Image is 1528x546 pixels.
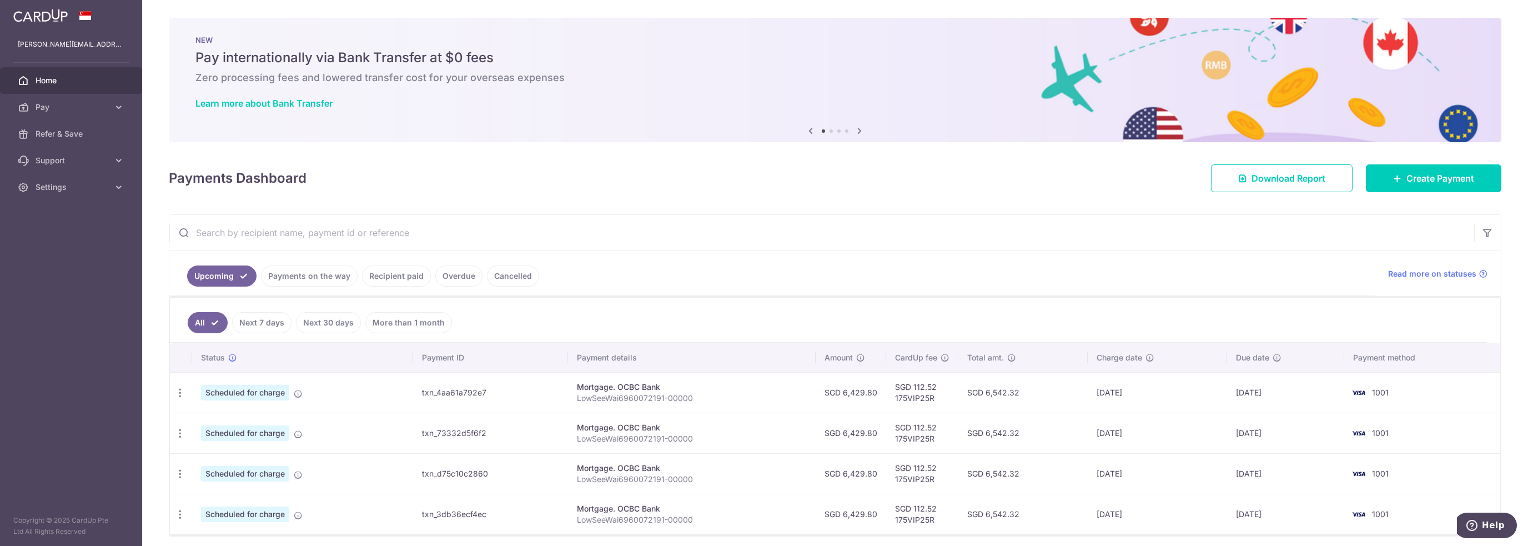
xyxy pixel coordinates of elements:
span: CardUp fee [895,352,937,363]
a: Payments on the way [261,266,358,287]
span: 1001 [1372,469,1389,478]
td: [DATE] [1227,372,1344,413]
th: Payment method [1344,343,1500,372]
img: CardUp [13,9,68,22]
span: Download Report [1251,172,1325,185]
p: LowSeeWai6960072191-00000 [577,433,807,444]
span: Total amt. [967,352,1004,363]
td: SGD 112.52 175VIP25R [886,372,958,413]
td: txn_3db36ecf4ec [413,494,568,534]
td: SGD 112.52 175VIP25R [886,494,958,534]
a: Cancelled [487,266,539,287]
h6: Zero processing fees and lowered transfer cost for your overseas expenses [195,71,1475,84]
span: 1001 [1372,388,1389,397]
a: Next 30 days [296,312,361,333]
span: Read more on statuses [1388,268,1476,279]
td: [DATE] [1088,413,1228,453]
img: Bank transfer banner [169,18,1501,142]
td: SGD 112.52 175VIP25R [886,453,958,494]
div: Mortgage. OCBC Bank [577,382,807,393]
h5: Pay internationally via Bank Transfer at $0 fees [195,49,1475,67]
span: Scheduled for charge [201,385,289,400]
td: [DATE] [1088,453,1228,494]
a: Next 7 days [232,312,291,333]
span: Status [201,352,225,363]
img: Bank Card [1348,508,1370,521]
a: Learn more about Bank Transfer [195,98,333,109]
p: [PERSON_NAME][EMAIL_ADDRESS][DOMAIN_NAME] [18,39,124,50]
td: SGD 6,542.32 [958,413,1088,453]
span: Charge date [1097,352,1142,363]
td: [DATE] [1227,453,1344,494]
input: Search by recipient name, payment id or reference [169,215,1474,251]
a: Download Report [1211,164,1353,192]
a: Overdue [435,266,482,287]
span: Create Payment [1406,172,1474,185]
span: 1001 [1372,428,1389,438]
span: Scheduled for charge [201,466,289,482]
img: Bank Card [1348,386,1370,399]
td: SGD 6,429.80 [816,372,886,413]
span: Pay [36,102,109,113]
a: All [188,312,228,333]
p: LowSeeWai6960072191-00000 [577,474,807,485]
a: Recipient paid [362,266,431,287]
p: NEW [195,36,1475,44]
td: SGD 6,429.80 [816,453,886,494]
td: [DATE] [1227,494,1344,534]
a: Create Payment [1366,164,1501,192]
td: [DATE] [1088,372,1228,413]
a: Read more on statuses [1388,268,1487,279]
td: [DATE] [1088,494,1228,534]
td: SGD 6,542.32 [958,372,1088,413]
span: Amount [825,352,853,363]
img: Bank Card [1348,467,1370,480]
div: Mortgage. OCBC Bank [577,422,807,433]
div: Mortgage. OCBC Bank [577,463,807,474]
img: Bank Card [1348,427,1370,440]
p: LowSeeWai6960072191-00000 [577,393,807,404]
span: Scheduled for charge [201,507,289,522]
th: Payment ID [413,343,568,372]
span: Home [36,75,109,86]
td: SGD 6,542.32 [958,453,1088,494]
h4: Payments Dashboard [169,168,306,188]
span: Refer & Save [36,128,109,139]
td: txn_d75c10c2860 [413,453,568,494]
td: txn_73332d5f6f2 [413,413,568,453]
p: LowSeeWai6960072191-00000 [577,514,807,525]
span: Scheduled for charge [201,425,289,441]
a: More than 1 month [365,312,452,333]
div: Mortgage. OCBC Bank [577,503,807,514]
th: Payment details [568,343,816,372]
span: 1001 [1372,509,1389,519]
td: SGD 6,429.80 [816,494,886,534]
span: Due date [1236,352,1269,363]
a: Upcoming [187,266,257,287]
td: SGD 112.52 175VIP25R [886,413,958,453]
td: txn_4aa61a792e7 [413,372,568,413]
td: SGD 6,542.32 [958,494,1088,534]
td: SGD 6,429.80 [816,413,886,453]
iframe: Opens a widget where you can find more information [1457,513,1517,540]
span: Support [36,155,109,166]
td: [DATE] [1227,413,1344,453]
span: Settings [36,182,109,193]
